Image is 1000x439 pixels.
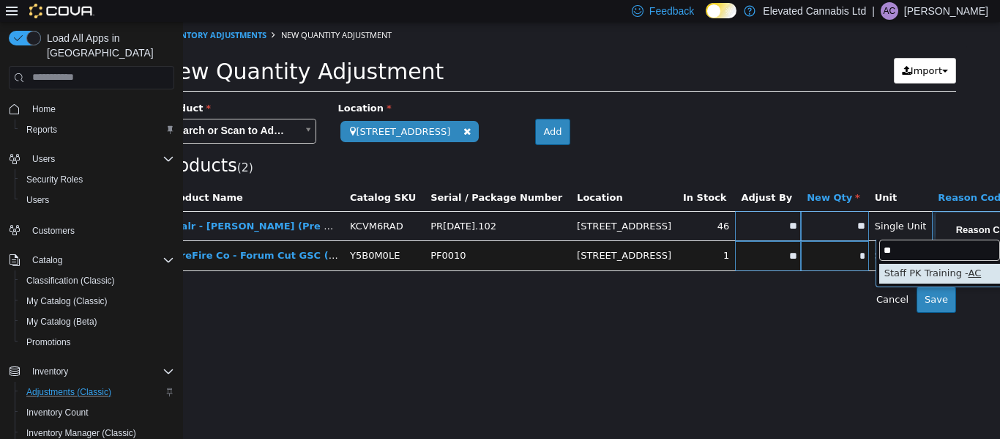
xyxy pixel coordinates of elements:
[29,4,94,18] img: Cova
[20,191,174,209] span: Users
[763,2,866,20] p: Elevated Cannabis Ltd
[26,251,68,269] button: Catalog
[20,333,174,351] span: Promotions
[20,383,174,401] span: Adjustments (Classic)
[26,221,174,239] span: Customers
[26,386,111,398] span: Adjustments (Classic)
[706,18,706,19] span: Dark Mode
[20,292,113,310] a: My Catalog (Classic)
[872,2,875,20] p: |
[20,313,174,331] span: My Catalog (Beta)
[649,4,694,18] span: Feedback
[26,174,83,185] span: Security Roles
[20,171,89,188] a: Security Roles
[696,242,817,262] div: Staff PK Training -
[15,169,180,190] button: Security Roles
[3,250,180,270] button: Catalog
[3,98,180,119] button: Home
[26,363,174,380] span: Inventory
[41,31,174,60] span: Load All Apps in [GEOGRAPHIC_DATA]
[15,270,180,291] button: Classification (Classic)
[15,119,180,140] button: Reports
[32,103,56,115] span: Home
[26,100,174,118] span: Home
[26,150,61,168] button: Users
[20,404,94,421] a: Inventory Count
[32,153,55,165] span: Users
[26,100,61,118] a: Home
[20,171,174,188] span: Security Roles
[26,295,108,307] span: My Catalog (Classic)
[881,2,898,20] div: Ashley Carter
[20,121,174,139] span: Reports
[26,363,74,380] button: Inventory
[20,272,174,289] span: Classification (Classic)
[26,427,136,439] span: Inventory Manager (Classic)
[3,149,180,169] button: Users
[20,191,55,209] a: Users
[26,251,174,269] span: Catalog
[20,292,174,310] span: My Catalog (Classic)
[26,407,89,418] span: Inventory Count
[26,194,49,206] span: Users
[884,2,896,20] span: AC
[15,402,180,423] button: Inventory Count
[32,225,75,237] span: Customers
[20,404,174,421] span: Inventory Count
[15,332,180,353] button: Promotions
[15,190,180,210] button: Users
[32,366,68,377] span: Inventory
[26,275,115,287] span: Classification (Classic)
[3,219,180,240] button: Customers
[20,383,117,401] a: Adjustments (Classic)
[32,254,62,266] span: Catalog
[20,313,103,331] a: My Catalog (Beta)
[3,361,180,382] button: Inventory
[26,124,57,136] span: Reports
[26,316,97,328] span: My Catalog (Beta)
[706,3,736,18] input: Dark Mode
[20,333,77,351] a: Promotions
[20,121,63,139] a: Reports
[15,311,180,332] button: My Catalog (Beta)
[26,222,81,240] a: Customers
[26,150,174,168] span: Users
[15,291,180,311] button: My Catalog (Classic)
[904,2,988,20] p: [PERSON_NAME]
[15,382,180,402] button: Adjustments (Classic)
[786,246,799,257] span: AC
[26,336,71,348] span: Promotions
[20,272,121,289] a: Classification (Classic)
